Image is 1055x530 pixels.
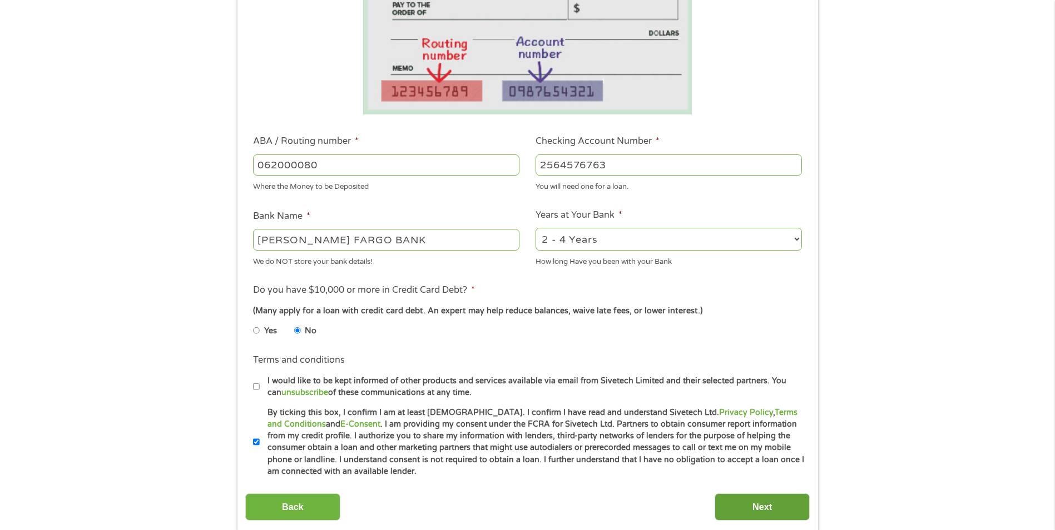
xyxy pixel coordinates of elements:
div: We do NOT store your bank details! [253,252,519,267]
label: No [305,325,316,337]
label: Terms and conditions [253,354,345,366]
label: By ticking this box, I confirm I am at least [DEMOGRAPHIC_DATA]. I confirm I have read and unders... [260,407,805,478]
input: Back [245,493,340,521]
a: E-Consent [340,419,380,429]
input: 263177916 [253,154,519,176]
div: Where the Money to be Deposited [253,178,519,193]
div: You will need one for a loan. [536,178,802,193]
label: Yes [264,325,277,337]
label: I would like to be kept informed of other products and services available via email from Sivetech... [260,375,805,399]
label: Bank Name [253,211,310,222]
label: Years at Your Bank [536,209,622,221]
label: ABA / Routing number [253,136,359,147]
a: Terms and Conditions [268,408,798,429]
div: How long Have you been with your Bank [536,252,802,267]
input: 345634636 [536,154,802,176]
a: Privacy Policy [719,408,773,417]
input: Next [715,493,810,521]
a: unsubscribe [281,388,328,397]
label: Checking Account Number [536,136,660,147]
div: (Many apply for a loan with credit card debt. An expert may help reduce balances, waive late fees... [253,305,801,317]
label: Do you have $10,000 or more in Credit Card Debt? [253,284,475,296]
